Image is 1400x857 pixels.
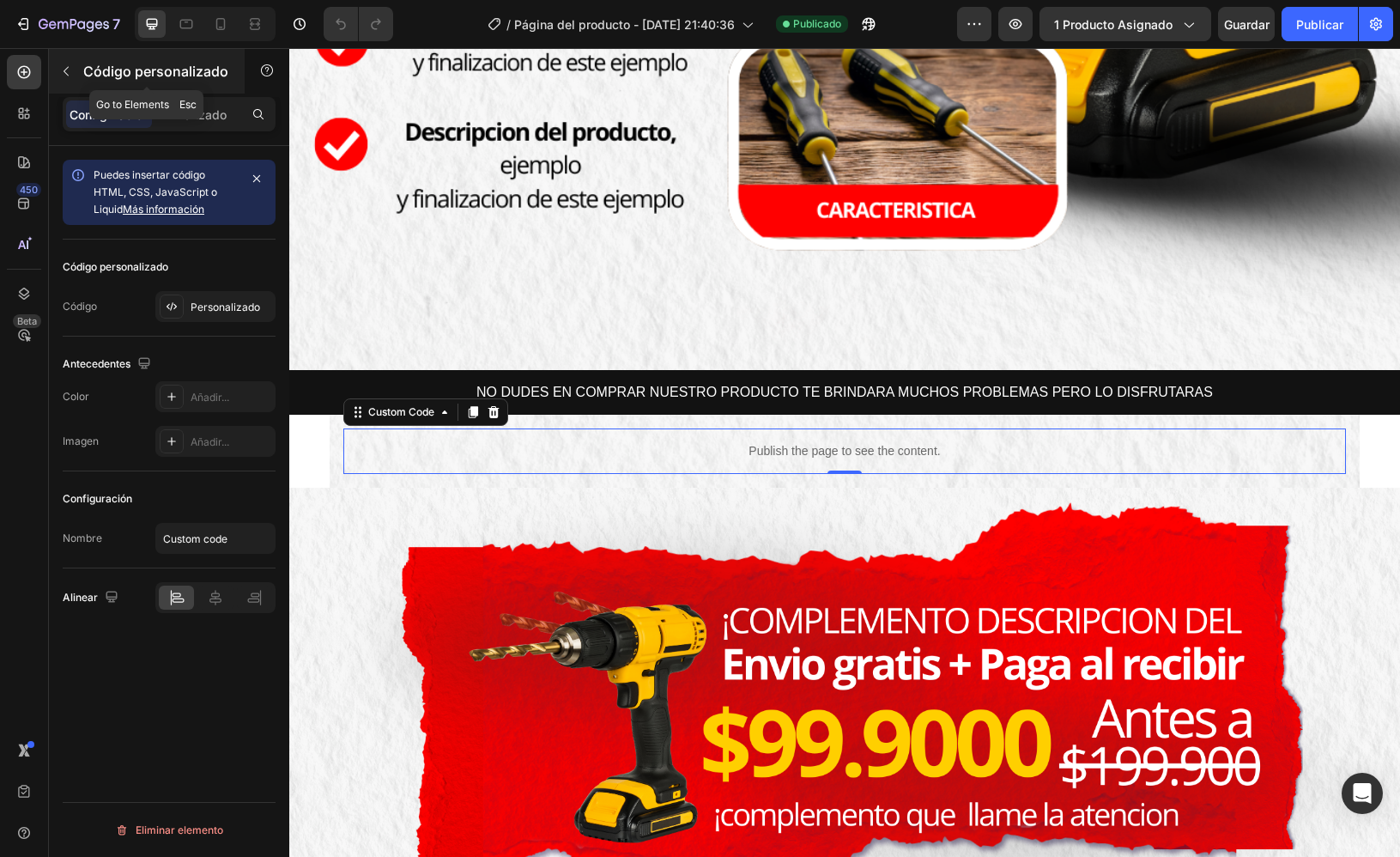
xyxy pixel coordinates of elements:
[191,300,271,315] div: Personalizado
[289,48,1400,857] iframe: Design area
[63,389,89,404] div: Color
[1342,773,1383,814] div: Open Intercom Messenger
[115,820,223,841] div: Eliminar elemento
[63,531,102,546] div: Nombre
[1218,7,1275,41] button: Guardar
[63,299,97,314] div: Código
[506,15,511,33] span: /
[94,168,217,216] span: Puedes insertar código HTML, CSS, JavaScript o Liquid
[63,434,99,449] div: Imagen
[13,314,41,328] div: Beta
[1054,15,1173,33] span: 1 producto asignado
[191,435,271,450] div: Añadir...
[123,203,204,216] a: Más información
[1039,7,1211,41] button: 1 producto asignado
[63,587,122,610] div: Alinear
[793,16,841,32] span: Publicado
[1282,7,1358,41] button: Publicar
[324,7,393,41] div: Undo/Redo
[1296,15,1343,33] div: Publicar
[112,14,120,34] p: 7
[63,491,132,507] div: Configuración
[191,390,271,405] div: Añadir...
[1224,17,1270,32] span: Guardar
[63,259,168,275] div: Código personalizado
[70,106,149,124] p: Configuración
[63,353,155,376] div: Antecedentes
[514,15,735,33] span: Página del producto - [DATE] 21:40:36
[170,106,227,124] p: Avanzado
[7,7,128,41] button: 7
[83,61,229,82] p: Código personalizado
[63,817,276,844] button: Eliminar elemento
[16,183,41,197] div: 450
